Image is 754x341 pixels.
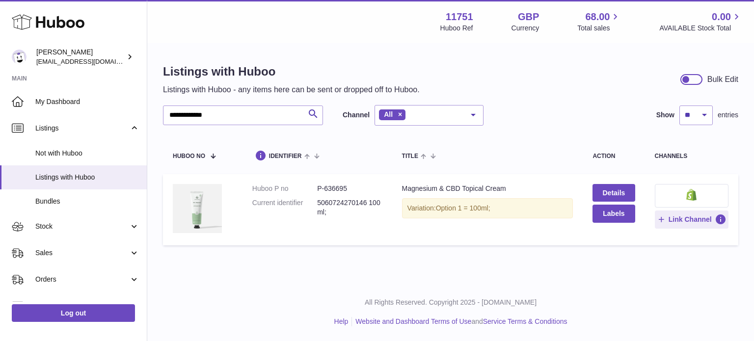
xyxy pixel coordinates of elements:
span: [EMAIL_ADDRESS][DOMAIN_NAME] [36,57,144,65]
dd: 5060724270146 100ml; [317,198,382,217]
div: Variation: [402,198,573,218]
button: Link Channel [655,210,729,228]
span: identifier [269,153,302,159]
img: Magnesium & CBD Topical Cream [173,184,222,233]
span: Stock [35,222,129,231]
p: Listings with Huboo - any items here can be sent or dropped off to Huboo. [163,84,420,95]
h1: Listings with Huboo [163,64,420,79]
img: shopify-small.png [686,189,697,201]
span: My Dashboard [35,97,139,106]
a: Service Terms & Conditions [483,317,567,325]
div: Bulk Edit [707,74,738,85]
dd: P-636695 [317,184,382,193]
a: 0.00 AVAILABLE Stock Total [659,10,742,33]
div: Currency [512,24,539,33]
span: Listings [35,124,129,133]
span: Orders [35,275,129,284]
span: 68.00 [585,10,610,24]
span: Not with Huboo [35,149,139,158]
span: Option 1 = 100ml; [436,204,490,212]
a: Help [334,317,349,325]
span: title [402,153,418,159]
div: [PERSON_NAME] [36,48,125,66]
span: Bundles [35,197,139,206]
span: Link Channel [669,215,712,224]
span: AVAILABLE Stock Total [659,24,742,33]
button: Labels [592,205,635,222]
span: entries [718,110,738,120]
li: and [352,317,567,326]
span: Usage [35,301,139,311]
div: Huboo Ref [440,24,473,33]
span: All [384,110,393,118]
a: 68.00 Total sales [577,10,621,33]
a: Website and Dashboard Terms of Use [355,317,471,325]
strong: 11751 [446,10,473,24]
span: Total sales [577,24,621,33]
label: Show [656,110,674,120]
p: All Rights Reserved. Copyright 2025 - [DOMAIN_NAME] [155,298,746,307]
a: Log out [12,304,135,322]
span: Listings with Huboo [35,173,139,182]
dt: Current identifier [252,198,317,217]
strong: GBP [518,10,539,24]
span: Sales [35,248,129,258]
div: Magnesium & CBD Topical Cream [402,184,573,193]
div: action [592,153,635,159]
a: Details [592,184,635,202]
div: channels [655,153,729,159]
label: Channel [343,110,370,120]
span: 0.00 [712,10,731,24]
img: internalAdmin-11751@internal.huboo.com [12,50,27,64]
dt: Huboo P no [252,184,317,193]
span: Huboo no [173,153,205,159]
